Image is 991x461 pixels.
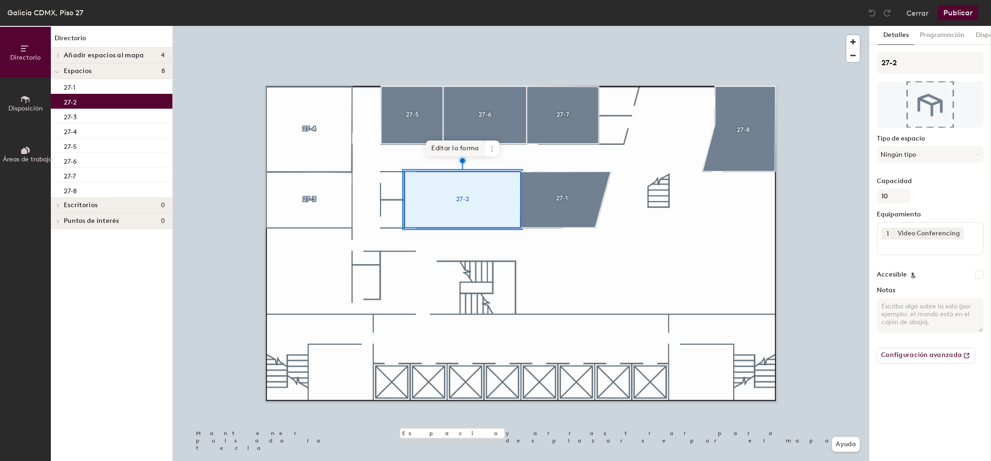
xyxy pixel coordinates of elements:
[881,227,893,240] button: 1
[868,8,877,18] img: Undo
[877,348,975,363] button: Configuración avanzada
[938,6,978,20] button: Publicar
[882,8,892,18] img: Redo
[887,229,889,239] span: 1
[877,146,984,163] button: Ningún tipo
[161,52,165,59] span: 4
[51,33,172,48] h1: Directorio
[8,104,43,112] span: Disposición
[161,202,165,209] span: 0
[64,96,77,106] p: 27-2
[64,52,144,59] span: Añadir espacios al mapa
[64,170,76,180] p: 27-7
[64,111,77,121] p: 27-3
[64,68,92,75] span: Espacios
[10,54,41,61] span: Directorio
[877,271,907,278] label: Accesible
[3,155,52,163] span: Áreas de trabajo
[877,211,984,218] label: Equipamiento
[161,68,165,75] span: 8
[161,217,165,225] span: 0
[877,81,984,128] img: The space named 27-2
[832,437,860,452] button: Ayuda
[893,227,964,240] div: Video Conferencing
[877,135,984,142] label: Tipo de espacio
[914,26,970,45] button: Programación
[64,81,75,92] p: 27-1
[877,178,984,185] label: Capacidad
[64,202,98,209] span: Escritorios
[426,141,484,156] span: Editar la forma
[64,140,77,151] p: 27-5
[877,287,984,294] label: Notas
[906,6,929,20] button: Cerrar
[878,26,914,45] button: Detalles
[64,155,77,166] p: 27-6
[7,7,83,18] div: Galicia CDMX, Piso 27
[64,217,119,225] span: Puntos de interés
[64,184,77,195] p: 27-8
[64,125,77,136] p: 27-4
